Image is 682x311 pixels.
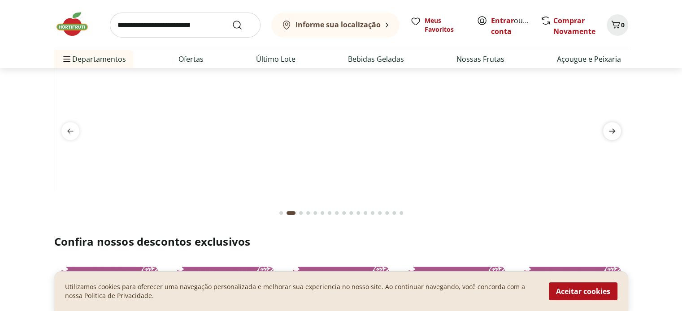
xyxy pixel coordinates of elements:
button: Go to page 11 from fs-carousel [355,202,362,224]
a: Entrar [491,16,514,26]
a: Nossas Frutas [456,54,504,64]
a: Ofertas [178,54,204,64]
span: Meus Favoritos [425,16,466,34]
a: Bebidas Geladas [348,54,404,64]
button: Go to page 15 from fs-carousel [383,202,391,224]
button: Go to page 6 from fs-carousel [319,202,326,224]
button: Go to page 4 from fs-carousel [304,202,312,224]
button: Go to page 16 from fs-carousel [391,202,398,224]
a: Último Lote [256,54,295,64]
button: Go to page 1 from fs-carousel [278,202,285,224]
input: search [110,13,261,38]
button: previous [54,122,87,140]
button: Informe sua localização [271,13,400,38]
button: Go to page 8 from fs-carousel [333,202,340,224]
img: Hortifruti [54,11,99,38]
span: 0 [621,21,625,29]
button: Go to page 14 from fs-carousel [376,202,383,224]
button: Go to page 10 from fs-carousel [348,202,355,224]
h2: Confira nossos descontos exclusivos [54,234,628,249]
button: Current page from fs-carousel [285,202,297,224]
button: Go to page 5 from fs-carousel [312,202,319,224]
button: Carrinho [607,14,628,36]
a: Criar conta [491,16,540,36]
button: next [596,122,628,140]
button: Go to page 13 from fs-carousel [369,202,376,224]
button: Submit Search [232,20,253,30]
button: Go to page 12 from fs-carousel [362,202,369,224]
b: Informe sua localização [295,20,381,30]
a: Comprar Novamente [553,16,595,36]
button: Menu [61,48,72,70]
span: ou [491,15,531,37]
p: Utilizamos cookies para oferecer uma navegação personalizada e melhorar sua experiencia no nosso ... [65,282,538,300]
button: Go to page 17 from fs-carousel [398,202,405,224]
a: Meus Favoritos [410,16,466,34]
button: Aceitar cookies [549,282,617,300]
a: Açougue e Peixaria [557,54,621,64]
span: Departamentos [61,48,126,70]
button: Go to page 3 from fs-carousel [297,202,304,224]
button: Go to page 9 from fs-carousel [340,202,348,224]
button: Go to page 7 from fs-carousel [326,202,333,224]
